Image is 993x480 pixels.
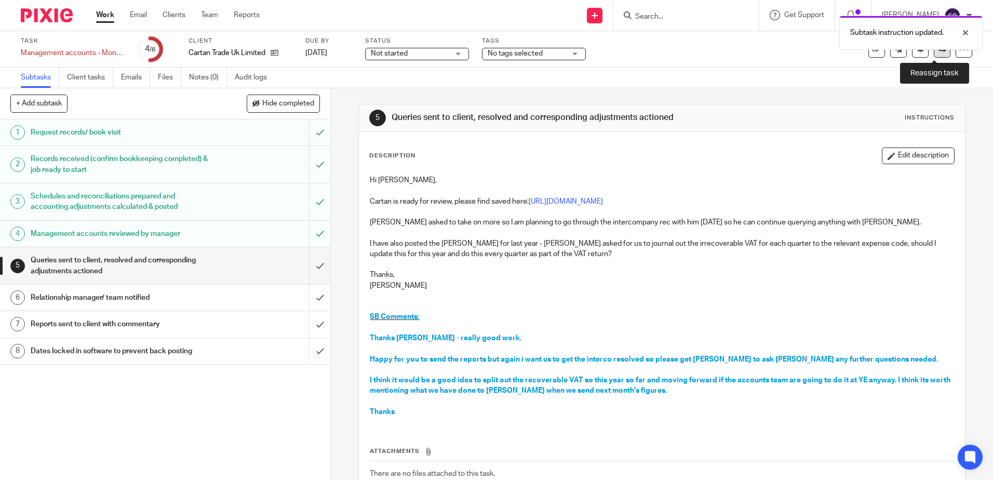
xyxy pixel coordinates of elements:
p: I have also posted the [PERSON_NAME] for last year - [PERSON_NAME] asked for us to journal out th... [370,238,954,260]
span: Not started [371,50,408,57]
div: 3 [10,194,25,209]
span: Hide completed [262,100,314,108]
p: [PERSON_NAME] asked to take on more so I am planning to go through the intercompany rec with him ... [370,217,954,228]
label: Client [189,37,292,45]
img: svg%3E [944,7,961,24]
a: Files [158,68,181,88]
h1: Request records/ book visit [31,125,209,140]
h1: Records received (confirm bookkeeping completed) & job ready to start [31,151,209,178]
p: [PERSON_NAME] [370,281,954,291]
a: Email [130,10,147,20]
p: Description [369,152,415,160]
a: Notes (0) [189,68,227,88]
p: Hi [PERSON_NAME], [370,175,954,185]
span: Attachments [370,448,420,454]
h1: Schedules and reconciliations prepared and accounting adjustments calculated & posted [31,189,209,215]
a: [URL][DOMAIN_NAME] [529,198,603,205]
button: + Add subtask [10,95,68,112]
div: 5 [10,259,25,273]
label: Task [21,37,125,45]
img: Pixie [21,8,73,22]
div: 2 [10,157,25,172]
div: Management accounts - Monthly [21,48,125,58]
p: Cartan is ready for review, please find saved here: [370,196,954,207]
span: [DATE] [305,49,327,57]
div: 1 [10,125,25,140]
div: Instructions [905,114,955,122]
h1: Relationship manager/ team notified [31,290,209,305]
div: 4 [145,43,155,55]
span: I think it would be a good idea to split out the recoverable VAT so this year so far and moving f... [370,377,952,394]
span: SB Comments: [370,313,419,321]
p: Cartan Trade Uk Limited [189,48,265,58]
a: Work [96,10,114,20]
h1: Queries sent to client, resolved and corresponding adjustments actioned [392,112,684,123]
a: Client tasks [67,68,113,88]
p: Thanks, [370,270,954,280]
span: Happy for you to send the reports but again i want us to get the interco resolved so please get [... [370,356,938,363]
div: 6 [10,290,25,305]
label: Due by [305,37,352,45]
a: Clients [163,10,185,20]
span: No tags selected [488,50,543,57]
div: 4 [10,226,25,241]
button: Edit description [882,148,955,164]
div: 5 [369,110,386,126]
div: 8 [10,344,25,358]
p: Subtask instruction updated. [850,28,944,38]
span: Thanks [PERSON_NAME] - really good work. [370,335,521,342]
div: 7 [10,317,25,331]
a: Audit logs [235,68,275,88]
h1: Queries sent to client, resolved and corresponding adjustments actioned [31,252,209,279]
label: Status [365,37,469,45]
small: /8 [150,47,155,52]
h1: Reports sent to client with commentary [31,316,209,332]
a: Emails [121,68,150,88]
a: Team [201,10,218,20]
label: Tags [482,37,586,45]
h1: Management accounts reviewed by manager [31,226,209,242]
span: Thanks [370,408,395,416]
h1: Dates locked in software to prevent back posting [31,343,209,359]
a: Reports [234,10,260,20]
span: There are no files attached to this task. [370,470,495,477]
button: Hide completed [247,95,320,112]
a: Subtasks [21,68,59,88]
